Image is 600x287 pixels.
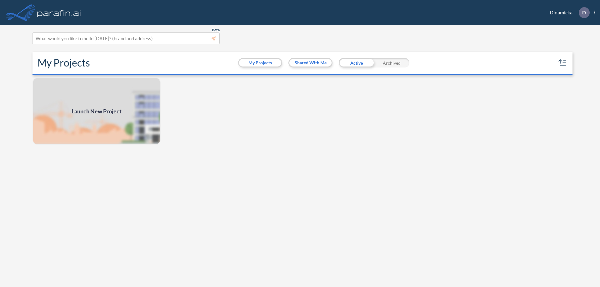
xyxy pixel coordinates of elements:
[540,7,595,18] div: Dinamicka
[32,77,161,145] img: add
[374,58,409,67] div: Archived
[72,107,122,116] span: Launch New Project
[557,58,567,68] button: sort
[212,27,220,32] span: Beta
[37,57,90,69] h2: My Projects
[339,58,374,67] div: Active
[582,10,586,15] p: D
[289,59,332,67] button: Shared With Me
[239,59,281,67] button: My Projects
[32,77,161,145] a: Launch New Project
[36,6,82,19] img: logo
